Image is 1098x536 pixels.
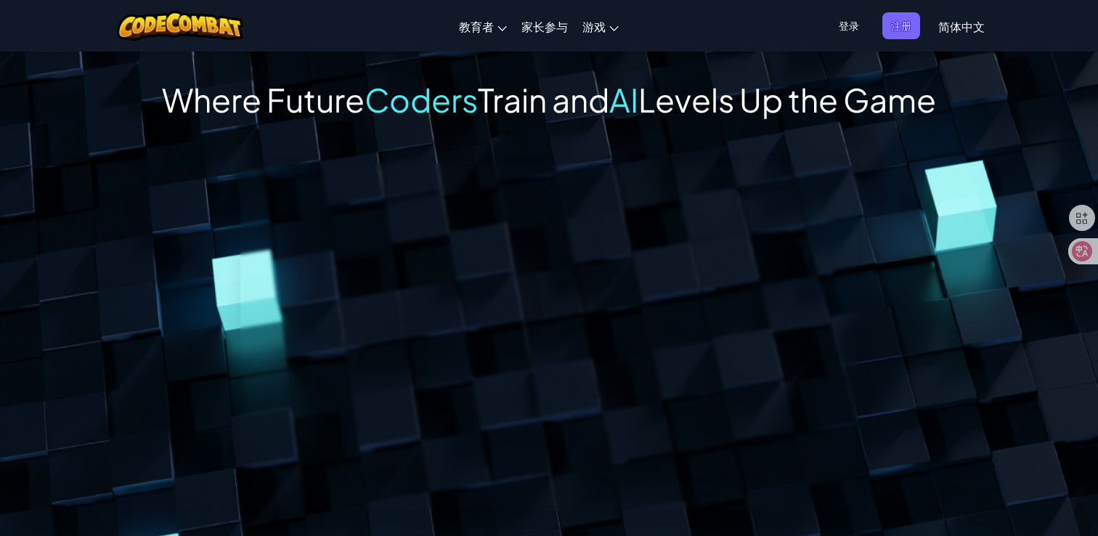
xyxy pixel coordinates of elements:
span: Where Future [162,79,365,120]
button: 登录 [830,12,868,39]
span: 简体中文 [938,19,985,34]
button: 注册 [882,12,920,39]
a: 家长参与 [514,7,575,46]
span: Train and [478,79,609,120]
span: Coders [365,79,478,120]
a: 教育者 [452,7,514,46]
span: Levels Up the Game [638,79,936,120]
span: AI [609,79,638,120]
a: 简体中文 [931,7,992,46]
img: CodeCombat logo [117,11,244,41]
span: 游戏 [582,19,606,34]
span: 教育者 [459,19,494,34]
a: 游戏 [575,7,626,46]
